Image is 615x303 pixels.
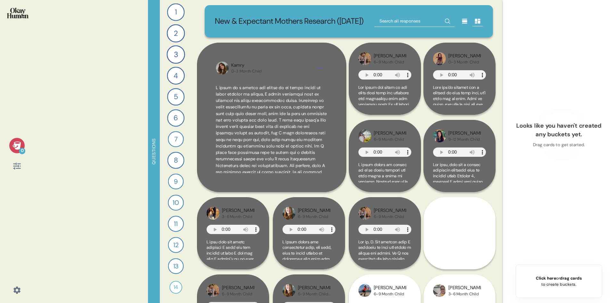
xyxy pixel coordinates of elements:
span: drag cards [560,275,582,281]
img: okayhuman.3b1b6348.png [7,8,29,18]
div: Kamry [231,62,262,69]
div: [PERSON_NAME] [298,207,330,214]
div: 6 [167,109,184,127]
p: New & Expectant Mothers Research ([DATE]) [215,15,364,27]
div: 1 [167,4,185,21]
div: 0-3 Month Child [231,69,262,74]
div: 5 [167,88,184,105]
div: [PERSON_NAME] [374,53,406,60]
div: [PERSON_NAME] [448,284,481,291]
img: profilepic_9987001134730651.jpg [207,284,219,297]
div: or to create buckets. [536,275,582,287]
div: [PERSON_NAME] [448,130,481,137]
div: 12 [168,237,184,253]
img: profilepic_23998246113203785.jpg [433,130,446,142]
div: 4 [167,67,184,84]
img: profilepic_9987001134730651.jpg [358,52,371,65]
img: profilepic_24066498406338658.jpg [358,130,371,142]
div: 11 [168,216,184,232]
div: 6-9 Month Child [374,60,406,65]
div: Drag cards to get started. [533,142,585,148]
div: 0-3 Month Child [448,60,481,65]
img: profilepic_24467568902835622.jpg [433,284,446,297]
div: Looks like you haven't created any buckets yet. [513,122,605,139]
div: 13 [168,258,184,274]
div: 2 [167,24,185,43]
div: [PERSON_NAME] [374,130,406,137]
img: profilepic_9664865833620011.jpg [283,207,295,220]
img: profilepic_24161086583510998.jpg [358,284,371,297]
div: 0 [19,148,25,154]
img: profilepic_10050006148381865.jpg [433,52,446,65]
div: [PERSON_NAME] [374,207,406,214]
img: profilepic_9987001134730651.jpg [358,207,371,220]
div: 6-9 Month Child [374,214,406,219]
div: 6-9 Month Child [222,291,254,297]
div: 9-12 Month Child [448,137,481,142]
div: [PERSON_NAME] [222,284,254,291]
div: 6-9 Month Child [374,291,406,297]
span: Click here [536,275,556,281]
img: profilepic_24302597019365276.jpg [216,62,229,74]
div: 3-6 Month Child [448,291,481,297]
div: 10 [168,195,184,211]
input: Search all responses [374,15,455,27]
img: profilepic_24909742398613359.jpg [433,207,446,220]
div: 6-9 Month Child [298,214,330,219]
div: [PERSON_NAME] [448,207,481,214]
div: [PERSON_NAME] [448,53,481,60]
div: 6-9 Month Child [374,137,406,142]
div: [PERSON_NAME] [374,284,406,291]
div: 7 [168,131,184,147]
div: 14 [169,281,182,294]
div: 3-6 Month Child [448,214,481,219]
div: 3 [167,45,185,63]
div: 9 [168,173,184,189]
div: 8 [168,152,184,169]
